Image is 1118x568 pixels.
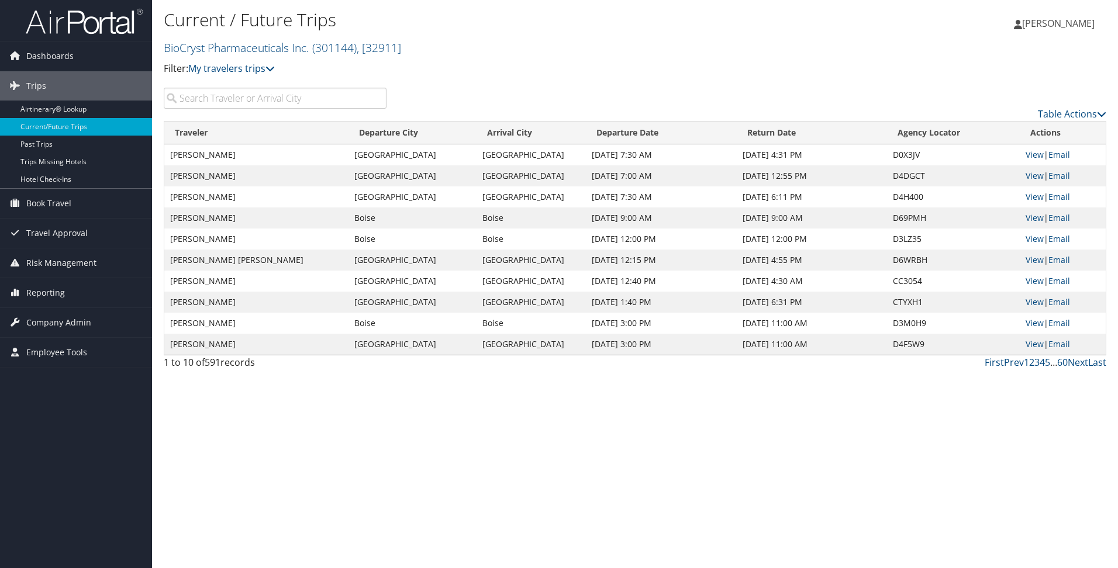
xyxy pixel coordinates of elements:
[164,313,348,334] td: [PERSON_NAME]
[26,219,88,248] span: Travel Approval
[477,165,586,186] td: [GEOGRAPHIC_DATA]
[477,271,586,292] td: [GEOGRAPHIC_DATA]
[164,165,348,186] td: [PERSON_NAME]
[1014,6,1106,41] a: [PERSON_NAME]
[164,122,348,144] th: Traveler: activate to sort column ascending
[1048,338,1070,349] a: Email
[887,250,1020,271] td: D6WRBH
[1048,170,1070,181] a: Email
[1020,144,1106,165] td: |
[1026,317,1044,328] a: View
[348,313,477,334] td: Boise
[348,165,477,186] td: [GEOGRAPHIC_DATA]
[1045,356,1050,369] a: 5
[1048,149,1070,160] a: Email
[1024,356,1029,369] a: 1
[737,165,886,186] td: [DATE] 12:55 PM
[1026,170,1044,181] a: View
[586,271,737,292] td: [DATE] 12:40 PM
[586,144,737,165] td: [DATE] 7:30 AM
[26,338,87,367] span: Employee Tools
[1048,296,1070,307] a: Email
[1020,271,1106,292] td: |
[1020,250,1106,271] td: |
[1068,356,1088,369] a: Next
[348,207,477,228] td: Boise
[737,250,886,271] td: [DATE] 4:55 PM
[586,334,737,355] td: [DATE] 3:00 PM
[164,61,792,77] p: Filter:
[737,122,886,144] th: Return Date: activate to sort column ascending
[737,144,886,165] td: [DATE] 4:31 PM
[586,186,737,207] td: [DATE] 7:30 AM
[164,271,348,292] td: [PERSON_NAME]
[1048,317,1070,328] a: Email
[887,122,1020,144] th: Agency Locator: activate to sort column ascending
[348,186,477,207] td: [GEOGRAPHIC_DATA]
[887,186,1020,207] td: D4H400
[164,88,387,109] input: Search Traveler or Arrival City
[1026,254,1044,265] a: View
[586,165,737,186] td: [DATE] 7:00 AM
[1048,233,1070,244] a: Email
[737,271,886,292] td: [DATE] 4:30 AM
[887,165,1020,186] td: D4DGCT
[1040,356,1045,369] a: 4
[348,144,477,165] td: [GEOGRAPHIC_DATA]
[477,250,586,271] td: [GEOGRAPHIC_DATA]
[1026,149,1044,160] a: View
[205,356,220,369] span: 591
[737,334,886,355] td: [DATE] 11:00 AM
[586,228,737,250] td: [DATE] 12:00 PM
[1057,356,1068,369] a: 60
[164,186,348,207] td: [PERSON_NAME]
[985,356,1004,369] a: First
[1020,292,1106,313] td: |
[477,122,586,144] th: Arrival City: activate to sort column ascending
[164,228,348,250] td: [PERSON_NAME]
[357,40,401,56] span: , [ 32911 ]
[1020,186,1106,207] td: |
[1029,356,1034,369] a: 2
[477,207,586,228] td: Boise
[348,334,477,355] td: [GEOGRAPHIC_DATA]
[164,250,348,271] td: [PERSON_NAME] [PERSON_NAME]
[477,144,586,165] td: [GEOGRAPHIC_DATA]
[1026,338,1044,349] a: View
[164,8,792,32] h1: Current / Future Trips
[1048,191,1070,202] a: Email
[737,228,886,250] td: [DATE] 12:00 PM
[887,228,1020,250] td: D3LZ35
[477,313,586,334] td: Boise
[26,41,74,71] span: Dashboards
[26,8,143,35] img: airportal-logo.png
[26,189,71,218] span: Book Travel
[1020,165,1106,186] td: |
[1022,17,1095,30] span: [PERSON_NAME]
[188,62,275,75] a: My travelers trips
[164,355,387,375] div: 1 to 10 of records
[164,207,348,228] td: [PERSON_NAME]
[26,71,46,101] span: Trips
[737,186,886,207] td: [DATE] 6:11 PM
[1038,108,1106,120] a: Table Actions
[164,40,401,56] a: BioCryst Pharmaceuticals Inc.
[1088,356,1106,369] a: Last
[1026,296,1044,307] a: View
[1034,356,1040,369] a: 3
[1020,122,1106,144] th: Actions
[1004,356,1024,369] a: Prev
[1048,254,1070,265] a: Email
[348,122,477,144] th: Departure City: activate to sort column ascending
[586,292,737,313] td: [DATE] 1:40 PM
[887,207,1020,228] td: D69PMH
[26,308,91,337] span: Company Admin
[1020,313,1106,334] td: |
[737,207,886,228] td: [DATE] 9:00 AM
[887,271,1020,292] td: CC3054
[477,292,586,313] td: [GEOGRAPHIC_DATA]
[348,250,477,271] td: [GEOGRAPHIC_DATA]
[164,334,348,355] td: [PERSON_NAME]
[887,144,1020,165] td: D0X3JV
[586,207,737,228] td: [DATE] 9:00 AM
